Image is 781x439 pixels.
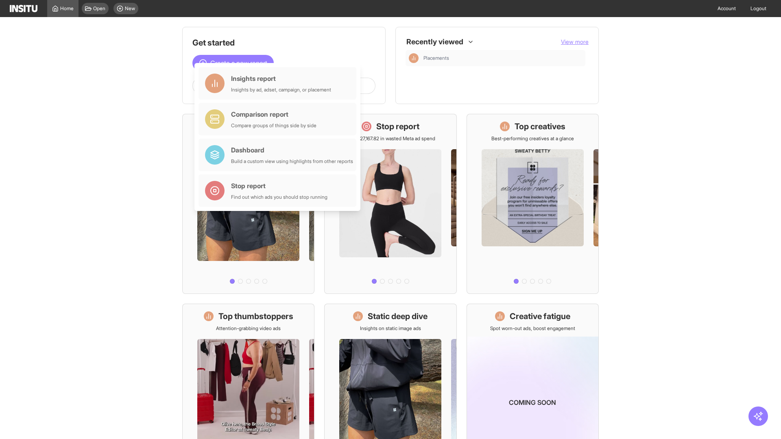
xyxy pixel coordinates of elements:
span: Create a new report [210,58,267,68]
div: Compare groups of things side by side [231,122,316,129]
div: Stop report [231,181,327,191]
button: View more [561,38,589,46]
a: Top creativesBest-performing creatives at a glance [467,114,599,294]
a: Stop reportSave £27,167.82 in wasted Meta ad spend [324,114,456,294]
p: Insights on static image ads [360,325,421,332]
span: New [125,5,135,12]
div: Insights [409,53,419,63]
div: Insights by ad, adset, campaign, or placement [231,87,331,93]
div: Comparison report [231,109,316,119]
button: Create a new report [192,55,274,71]
span: Home [60,5,74,12]
h1: Top thumbstoppers [218,311,293,322]
span: Open [93,5,105,12]
span: Placements [423,55,582,61]
h1: Top creatives [515,121,565,132]
img: Logo [10,5,37,12]
a: What's live nowSee all active ads instantly [182,114,314,294]
div: Dashboard [231,145,353,155]
span: View more [561,38,589,45]
h1: Stop report [376,121,419,132]
div: Insights report [231,74,331,83]
div: Build a custom view using highlights from other reports [231,158,353,165]
span: Placements [423,55,449,61]
h1: Static deep dive [368,311,428,322]
p: Best-performing creatives at a glance [491,135,574,142]
h1: Get started [192,37,375,48]
p: Save £27,167.82 in wasted Meta ad spend [345,135,435,142]
p: Attention-grabbing video ads [216,325,281,332]
div: Find out which ads you should stop running [231,194,327,200]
